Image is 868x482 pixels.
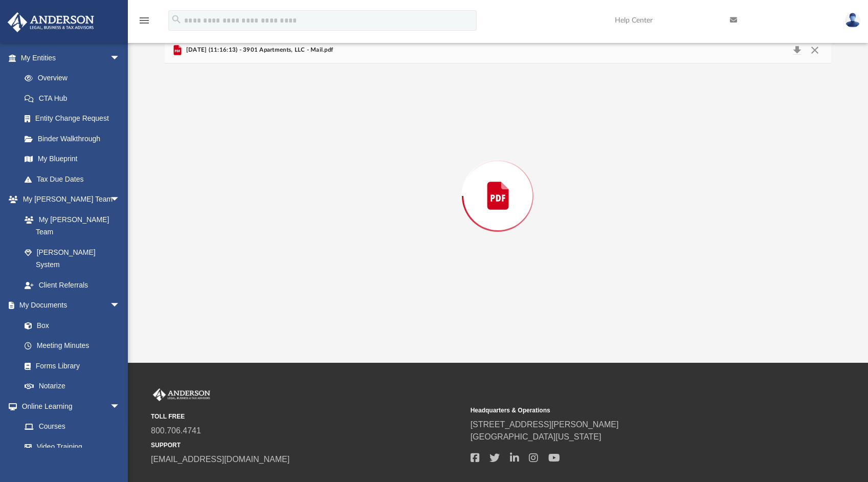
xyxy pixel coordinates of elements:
[14,209,125,242] a: My [PERSON_NAME] Team
[171,14,182,25] i: search
[151,412,463,421] small: TOLL FREE
[110,396,130,417] span: arrow_drop_down
[138,14,150,27] i: menu
[5,12,97,32] img: Anderson Advisors Platinum Portal
[788,43,806,57] button: Download
[7,48,136,68] a: My Entitiesarrow_drop_down
[806,43,824,57] button: Close
[14,169,136,189] a: Tax Due Dates
[184,46,333,55] span: [DATE] (11:16:13) - 3901 Apartments, LLC - Mail.pdf
[110,295,130,316] span: arrow_drop_down
[7,189,130,210] a: My [PERSON_NAME] Teamarrow_drop_down
[151,388,212,402] img: Anderson Advisors Platinum Portal
[14,149,130,169] a: My Blueprint
[151,441,463,450] small: SUPPORT
[14,315,125,336] a: Box
[110,189,130,210] span: arrow_drop_down
[14,68,136,89] a: Overview
[151,455,290,464] a: [EMAIL_ADDRESS][DOMAIN_NAME]
[165,37,831,328] div: Preview
[14,336,130,356] a: Meeting Minutes
[471,406,783,415] small: Headquarters & Operations
[7,295,130,316] a: My Documentsarrow_drop_down
[14,128,136,149] a: Binder Walkthrough
[138,19,150,27] a: menu
[14,356,125,376] a: Forms Library
[845,13,860,28] img: User Pic
[14,436,125,457] a: Video Training
[14,242,130,275] a: [PERSON_NAME] System
[14,376,130,397] a: Notarize
[14,108,136,129] a: Entity Change Request
[14,88,136,108] a: CTA Hub
[14,417,130,437] a: Courses
[14,275,130,295] a: Client Referrals
[471,420,619,429] a: [STREET_ADDRESS][PERSON_NAME]
[110,48,130,69] span: arrow_drop_down
[151,426,201,435] a: 800.706.4741
[471,432,602,441] a: [GEOGRAPHIC_DATA][US_STATE]
[7,396,130,417] a: Online Learningarrow_drop_down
